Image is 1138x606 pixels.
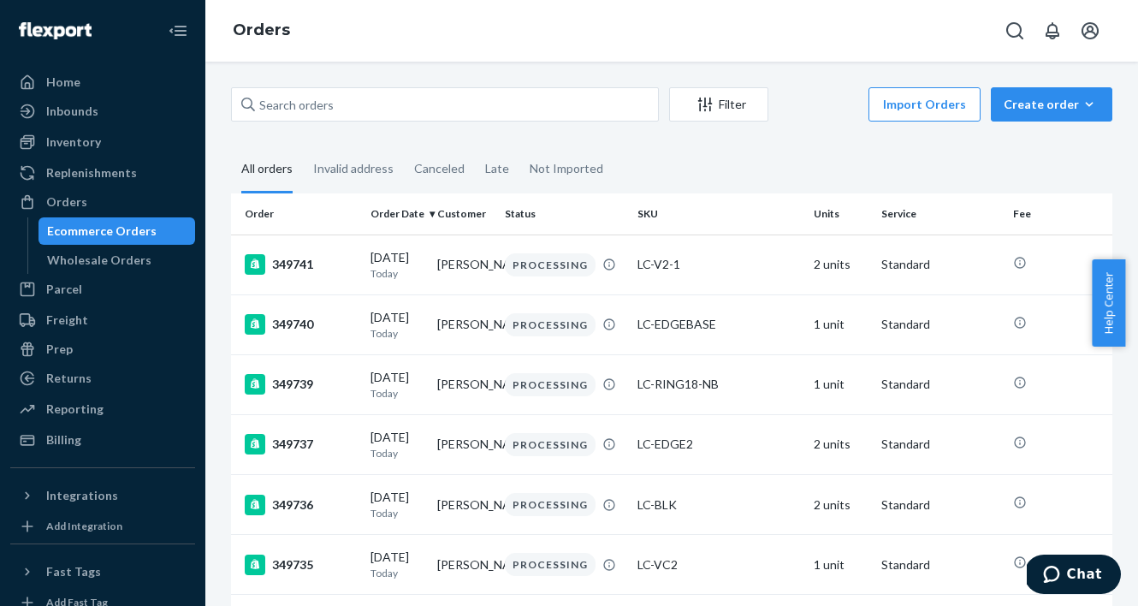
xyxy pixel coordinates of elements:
[47,252,151,269] div: Wholesale Orders
[370,249,424,281] div: [DATE]
[370,386,424,401] p: Today
[161,14,195,48] button: Close Navigation
[485,146,509,191] div: Late
[370,266,424,281] p: Today
[998,14,1032,48] button: Open Search Box
[46,487,118,504] div: Integrations
[637,436,800,453] div: LC-EDGE2
[245,314,357,335] div: 349740
[1004,96,1099,113] div: Create order
[245,555,357,575] div: 349735
[10,336,195,363] a: Prep
[991,87,1112,122] button: Create order
[868,87,981,122] button: Import Orders
[1027,555,1121,597] iframe: Opens a widget where you can chat to one of our agents
[46,164,137,181] div: Replenishments
[430,535,498,595] td: [PERSON_NAME]
[505,313,596,336] div: PROCESSING
[807,193,874,235] th: Units
[47,223,157,240] div: Ecommerce Orders
[10,98,195,125] a: Inbounds
[10,276,195,303] a: Parcel
[10,516,195,537] a: Add Integration
[46,193,87,211] div: Orders
[637,256,800,273] div: LC-V2-1
[219,6,304,56] ol: breadcrumbs
[430,475,498,535] td: [PERSON_NAME]
[669,87,768,122] button: Filter
[46,312,88,329] div: Freight
[881,556,1000,573] p: Standard
[1073,14,1107,48] button: Open account menu
[1092,259,1125,347] button: Help Center
[10,482,195,509] button: Integrations
[46,431,81,449] div: Billing
[370,566,424,580] p: Today
[245,254,357,275] div: 349741
[505,373,596,396] div: PROCESSING
[430,294,498,354] td: [PERSON_NAME]
[231,87,659,122] input: Search orders
[807,414,874,474] td: 2 units
[498,193,631,235] th: Status
[807,535,874,595] td: 1 unit
[881,256,1000,273] p: Standard
[10,558,195,585] button: Fast Tags
[10,426,195,454] a: Billing
[10,306,195,334] a: Freight
[313,146,394,191] div: Invalid address
[881,496,1000,514] p: Standard
[231,193,364,235] th: Order
[414,146,465,191] div: Canceled
[807,475,874,535] td: 2 units
[46,370,92,387] div: Returns
[370,326,424,341] p: Today
[881,376,1000,393] p: Standard
[241,146,293,193] div: All orders
[370,489,424,520] div: [DATE]
[10,188,195,216] a: Orders
[10,68,195,96] a: Home
[370,446,424,460] p: Today
[430,354,498,414] td: [PERSON_NAME]
[370,369,424,401] div: [DATE]
[370,309,424,341] div: [DATE]
[245,495,357,515] div: 349736
[39,247,196,274] a: Wholesale Orders
[670,96,768,113] div: Filter
[10,365,195,392] a: Returns
[881,436,1000,453] p: Standard
[637,556,800,573] div: LC-VC2
[430,235,498,294] td: [PERSON_NAME]
[530,146,603,191] div: Not Imported
[370,429,424,460] div: [DATE]
[637,496,800,514] div: LC-BLK
[245,434,357,454] div: 349737
[46,134,101,151] div: Inventory
[370,506,424,520] p: Today
[245,374,357,395] div: 349739
[233,21,290,39] a: Orders
[637,316,800,333] div: LC-EDGEBASE
[10,395,195,423] a: Reporting
[10,159,195,187] a: Replenishments
[505,553,596,576] div: PROCESSING
[46,563,101,580] div: Fast Tags
[10,128,195,156] a: Inventory
[637,376,800,393] div: LC-RING18-NB
[505,433,596,456] div: PROCESSING
[19,22,92,39] img: Flexport logo
[437,206,491,221] div: Customer
[505,493,596,516] div: PROCESSING
[807,294,874,354] td: 1 unit
[46,519,122,533] div: Add Integration
[631,193,807,235] th: SKU
[370,549,424,580] div: [DATE]
[1035,14,1070,48] button: Open notifications
[46,74,80,91] div: Home
[39,217,196,245] a: Ecommerce Orders
[807,354,874,414] td: 1 unit
[46,401,104,418] div: Reporting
